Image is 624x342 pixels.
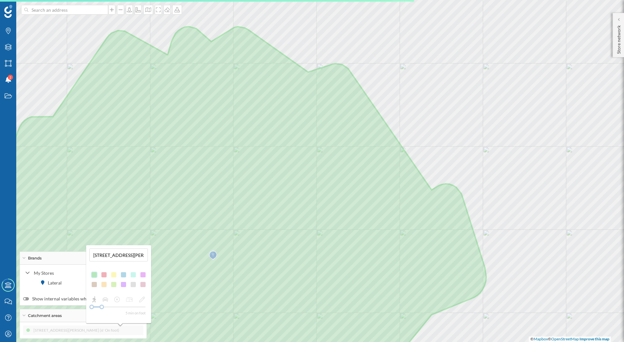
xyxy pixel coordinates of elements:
div: Lateral [48,279,65,286]
span: Brands [28,255,42,261]
span: Support [13,5,35,10]
span: 2 [9,74,11,81]
div: My Stores [34,270,105,276]
label: Show internal variables when hovering over the marker [23,296,143,302]
a: OpenStreetMap [551,336,579,341]
p: Store network [616,23,622,54]
img: Geoblink Logo [4,5,12,18]
div: © © [529,336,611,342]
a: Improve this map [579,336,609,341]
a: Mapbox [534,336,548,341]
span: Catchment areas [28,313,62,319]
